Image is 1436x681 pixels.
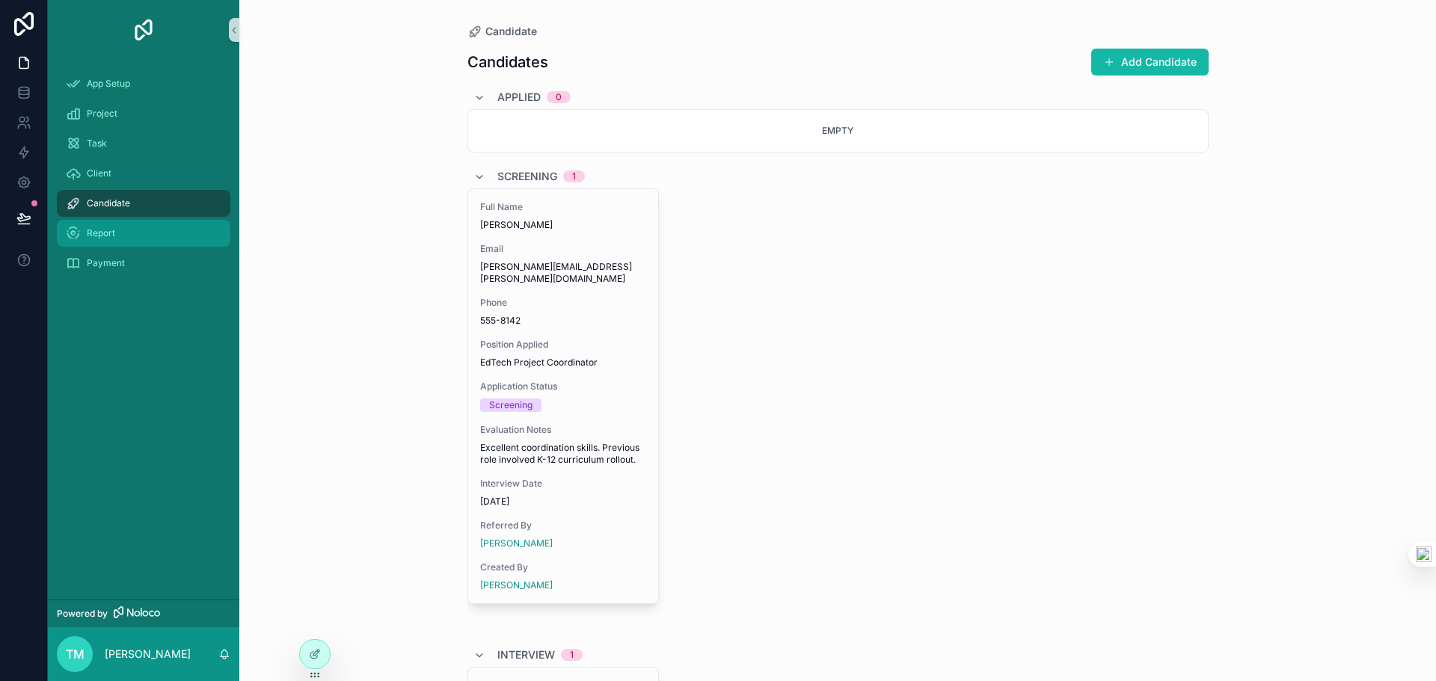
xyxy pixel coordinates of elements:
[489,398,533,412] div: Screening
[132,18,156,42] img: App logo
[480,297,646,309] span: Phone
[480,243,646,255] span: Email
[480,424,646,436] span: Evaluation Notes
[87,108,117,120] span: Project
[87,227,115,239] span: Report
[87,167,111,179] span: Client
[48,600,239,627] a: Powered by
[480,478,646,490] span: Interview Date
[467,188,659,604] a: Full Name[PERSON_NAME]Email[PERSON_NAME][EMAIL_ADDRESS][PERSON_NAME][DOMAIN_NAME]Phone555-8142Pos...
[87,138,107,150] span: Task
[57,220,230,247] a: Report
[480,357,646,369] span: EdTech Project Coordinator
[480,442,646,466] span: Excellent coordination skills. Previous role involved K-12 curriculum rollout.
[480,561,646,573] span: Created By
[87,257,125,269] span: Payment
[1091,49,1209,76] button: Add Candidate
[57,250,230,277] a: Payment
[57,160,230,187] a: Client
[57,100,230,127] a: Project
[480,219,646,231] span: [PERSON_NAME]
[556,91,562,103] div: 0
[497,647,555,662] span: Interview
[87,197,130,209] span: Candidate
[480,339,646,351] span: Position Applied
[822,125,853,136] span: Empty
[480,537,553,549] a: [PERSON_NAME]
[572,170,576,182] div: 1
[57,608,108,620] span: Powered by
[570,649,574,661] div: 1
[497,169,557,184] span: Screening
[1416,546,1432,562] img: one_i.png
[66,645,85,663] span: TM
[480,315,646,327] span: 555-8142
[57,190,230,217] a: Candidate
[480,520,646,531] span: Referred By
[87,78,130,90] span: App Setup
[480,201,646,213] span: Full Name
[467,24,537,39] a: Candidate
[48,60,239,296] div: scrollable content
[467,52,548,73] h1: Candidates
[57,130,230,157] a: Task
[57,70,230,97] a: App Setup
[105,647,191,662] p: [PERSON_NAME]
[480,261,646,285] span: [PERSON_NAME][EMAIL_ADDRESS][PERSON_NAME][DOMAIN_NAME]
[497,90,541,105] span: Applied
[485,24,537,39] span: Candidate
[480,380,646,392] span: Application Status
[480,496,646,508] span: [DATE]
[480,579,553,591] a: [PERSON_NAME]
